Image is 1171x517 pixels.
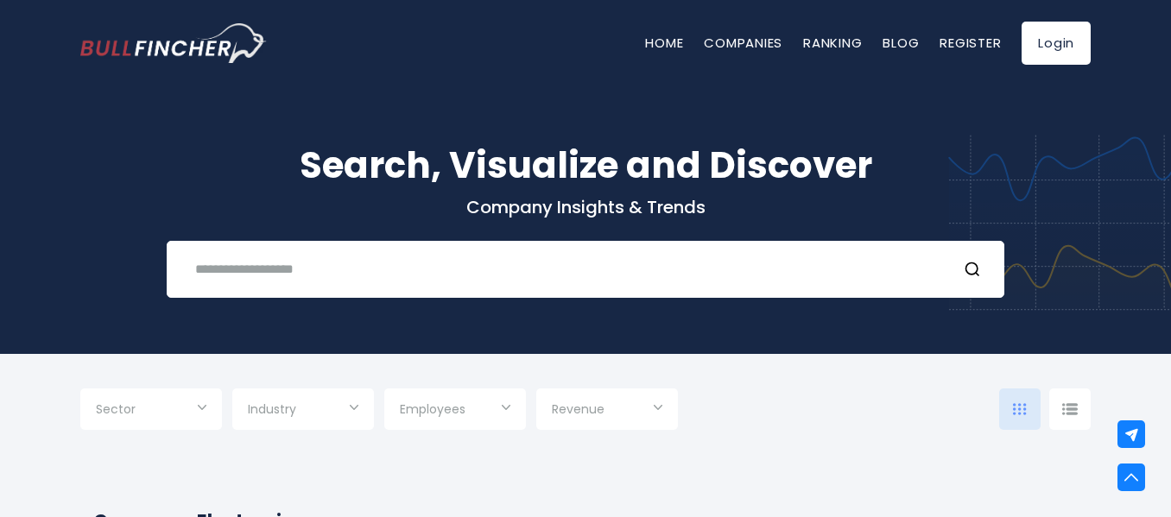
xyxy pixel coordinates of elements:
[400,395,510,426] input: Selection
[96,395,206,426] input: Selection
[80,138,1091,192] h1: Search, Visualize and Discover
[1022,22,1091,65] a: Login
[248,395,358,426] input: Selection
[645,34,683,52] a: Home
[704,34,782,52] a: Companies
[552,395,662,426] input: Selection
[80,23,266,63] a: Go to homepage
[940,34,1001,52] a: Register
[80,23,267,63] img: Bullfincher logo
[1013,403,1027,415] img: icon-comp-grid.svg
[1062,403,1078,415] img: icon-comp-list-view.svg
[248,401,296,417] span: Industry
[803,34,862,52] a: Ranking
[964,258,986,281] button: Search
[552,401,604,417] span: Revenue
[400,401,465,417] span: Employees
[883,34,919,52] a: Blog
[96,401,136,417] span: Sector
[80,196,1091,218] p: Company Insights & Trends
